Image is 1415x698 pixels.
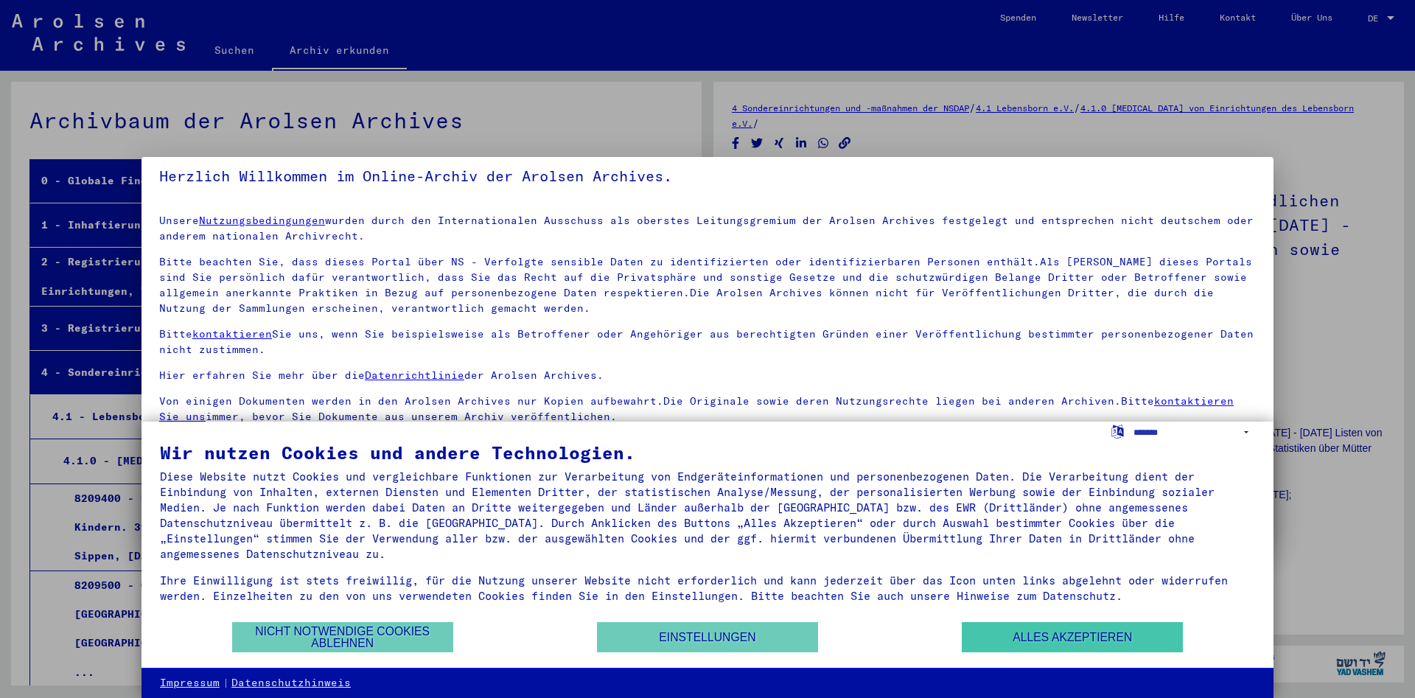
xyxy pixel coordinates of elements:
[160,469,1255,562] div: Diese Website nutzt Cookies und vergleichbare Funktionen zur Verarbeitung von Endgeräteinformatio...
[159,213,1256,244] p: Unsere wurden durch den Internationalen Ausschuss als oberstes Leitungsgremium der Arolsen Archiv...
[199,214,325,227] a: Nutzungsbedingungen
[962,622,1183,652] button: Alles akzeptieren
[231,676,351,691] a: Datenschutzhinweis
[1110,424,1125,438] label: Sprache auswählen
[160,676,220,691] a: Impressum
[160,444,1255,461] div: Wir nutzen Cookies und andere Technologien.
[159,327,1256,357] p: Bitte Sie uns, wenn Sie beispielsweise als Betroffener oder Angehöriger aus berechtigten Gründen ...
[192,327,272,341] a: kontaktieren
[597,622,818,652] button: Einstellungen
[159,254,1256,316] p: Bitte beachten Sie, dass dieses Portal über NS - Verfolgte sensible Daten zu identifizierten oder...
[365,369,464,382] a: Datenrichtlinie
[232,622,453,652] button: Nicht notwendige Cookies ablehnen
[159,394,1256,425] p: Von einigen Dokumenten werden in den Arolsen Archives nur Kopien aufbewahrt.Die Originale sowie d...
[159,164,1256,188] h5: Herzlich Willkommen im Online-Archiv der Arolsen Archives.
[159,368,1256,383] p: Hier erfahren Sie mehr über die der Arolsen Archives.
[160,573,1255,604] div: Ihre Einwilligung ist stets freiwillig, für die Nutzung unserer Website nicht erforderlich und ka...
[1133,422,1255,443] select: Sprache auswählen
